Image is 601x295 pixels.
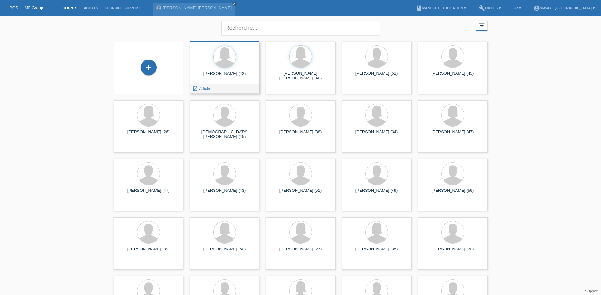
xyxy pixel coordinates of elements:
input: Recherche... [221,21,380,35]
i: account_circle [534,5,540,11]
a: [PERSON_NAME] [PERSON_NAME] [163,5,232,10]
a: bookManuel d’utilisation ▾ [413,6,469,10]
div: [PERSON_NAME] (47) [119,188,178,198]
div: [PERSON_NAME] (49) [347,188,406,198]
div: [PERSON_NAME] [PERSON_NAME] (40) [271,71,330,81]
i: launch [192,86,198,91]
div: Enregistrer le client [141,62,156,73]
span: Afficher [199,86,213,91]
div: [PERSON_NAME] (38) [271,129,330,140]
div: [PERSON_NAME] (35) [347,247,406,257]
div: [PERSON_NAME] (39) [119,247,178,257]
a: close [232,2,237,6]
div: [PERSON_NAME] (30) [423,247,483,257]
div: [PERSON_NAME] (42) [195,71,254,81]
div: [DEMOGRAPHIC_DATA][PERSON_NAME] (45) [195,129,254,140]
a: launch Afficher [192,86,213,91]
a: Courriel Support [101,6,143,10]
div: [PERSON_NAME] (51) [347,71,406,81]
a: account_circlem-way - [GEOGRAPHIC_DATA] ▾ [530,6,598,10]
a: POS — MF Group [10,5,43,10]
div: [PERSON_NAME] (50) [195,247,254,257]
div: [PERSON_NAME] (56) [423,188,483,198]
div: [PERSON_NAME] (51) [271,188,330,198]
div: [PERSON_NAME] (43) [195,188,254,198]
a: FR ▾ [510,6,524,10]
div: [PERSON_NAME] (45) [423,71,483,81]
i: book [416,5,422,11]
i: build [479,5,485,11]
a: Achats [80,6,101,10]
a: buildOutils ▾ [476,6,504,10]
a: Support [585,289,598,293]
div: [PERSON_NAME] (34) [347,129,406,140]
i: filter_list [478,22,485,29]
i: close [233,2,236,5]
div: [PERSON_NAME] (27) [271,247,330,257]
div: [PERSON_NAME] (47) [423,129,483,140]
a: Clients [59,6,80,10]
div: [PERSON_NAME] (26) [119,129,178,140]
